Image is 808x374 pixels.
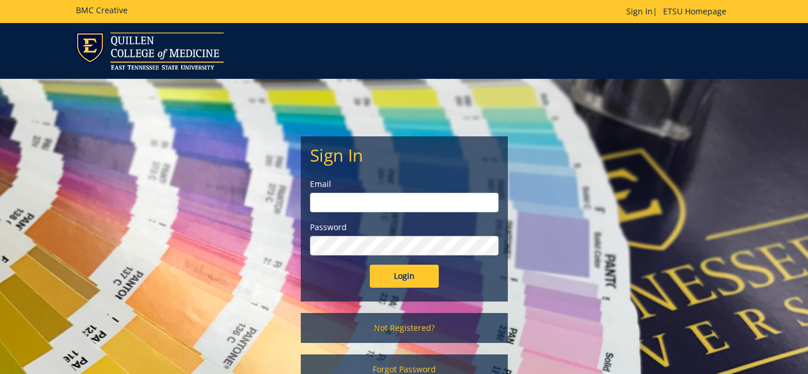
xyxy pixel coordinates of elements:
[310,222,499,233] label: Password
[76,32,224,70] img: ETSU logo
[626,6,653,17] a: Sign In
[626,6,732,17] p: |
[657,6,732,17] a: ETSU Homepage
[310,178,499,190] label: Email
[301,313,508,343] a: Not Registered?
[310,146,499,165] h2: Sign In
[76,6,128,14] h5: BMC Creative
[370,265,439,288] input: Login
